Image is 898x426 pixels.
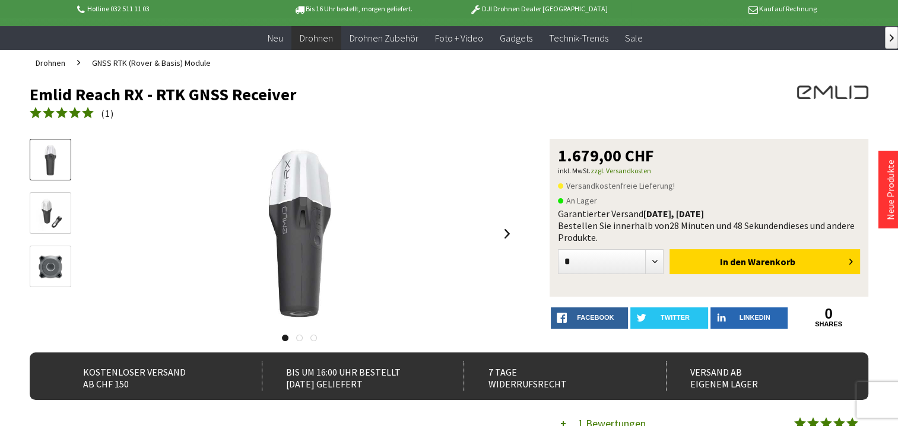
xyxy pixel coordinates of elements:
[558,179,675,193] span: Versandkostenfreie Lieferung!
[30,50,71,76] a: Drohnen
[797,85,868,99] img: EMLID
[59,361,237,391] div: Kostenloser Versand ab CHF 150
[491,26,541,50] a: Gadgets
[75,2,260,16] p: Hotline 032 511 11 03
[740,314,770,321] span: LinkedIn
[261,2,446,16] p: Bis 16 Uhr bestellt, morgen geliefert.
[577,314,614,321] span: facebook
[630,307,707,329] a: twitter
[435,32,483,44] span: Foto + Video
[341,26,427,50] a: Drohnen Zubehör
[446,2,631,16] p: DJI Drohnen Dealer [GEOGRAPHIC_DATA]
[350,32,418,44] span: Drohnen Zubehör
[33,143,68,177] img: Vorschau: Emlid Reach RX - RTK GNSS Receiver
[549,32,608,44] span: Technik-Trends
[541,26,617,50] a: Technik-Trends
[790,320,867,328] a: shares
[105,107,110,119] span: 1
[632,2,817,16] p: Kauf auf Rechnung
[30,106,114,121] a: (1)
[427,26,491,50] a: Foto + Video
[101,107,114,119] span: ( )
[720,256,746,268] span: In den
[268,32,283,44] span: Neu
[591,166,651,175] a: zzgl. Versandkosten
[790,307,867,320] a: 0
[558,147,654,164] span: 1.679,00 CHF
[890,34,894,42] span: 
[551,307,628,329] a: facebook
[748,256,795,268] span: Warenkorb
[669,249,860,274] button: In den Warenkorb
[464,361,642,391] div: 7 Tage Widerrufsrecht
[300,32,333,44] span: Drohnen
[259,26,291,50] a: Neu
[86,50,217,76] a: GNSS RTK (Rover & Basis) Module
[30,85,700,103] h1: Emlid Reach RX - RTK GNSS Receiver
[92,58,211,68] span: GNSS RTK (Rover & Basis) Module
[558,164,860,178] p: inkl. MwSt.
[36,58,65,68] span: Drohnen
[500,32,532,44] span: Gadgets
[205,139,395,329] img: Emlid Reach RX - RTK GNSS Receiver
[661,314,690,321] span: twitter
[625,32,643,44] span: Sale
[884,160,896,220] a: Neue Produkte
[643,208,704,220] b: [DATE], [DATE]
[262,361,440,391] div: Bis um 16:00 Uhr bestellt [DATE] geliefert
[669,220,783,231] span: 28 Minuten und 48 Sekunden
[558,193,597,208] span: An Lager
[710,307,788,329] a: LinkedIn
[291,26,341,50] a: Drohnen
[617,26,651,50] a: Sale
[558,208,860,243] div: Garantierter Versand Bestellen Sie innerhalb von dieses und andere Produkte.
[666,361,844,391] div: Versand ab eigenem Lager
